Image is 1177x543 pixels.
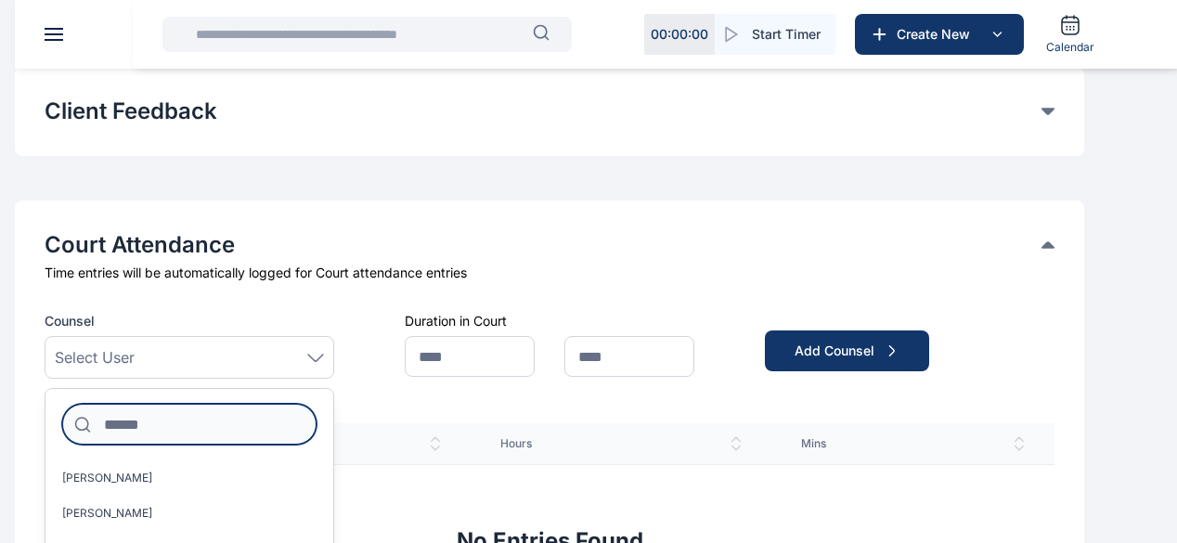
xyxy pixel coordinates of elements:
span: Calendar [1046,40,1094,55]
a: Calendar [1039,6,1102,62]
button: Add Counsel [765,330,929,371]
span: Create New [889,25,986,44]
span: Select User [55,346,135,368]
button: Start Timer [715,14,835,55]
label: Duration in Court [405,313,507,329]
span: Start Timer [752,25,821,44]
button: Create New [855,14,1024,55]
span: Counsel [45,312,95,330]
span: Mins [801,436,1025,451]
span: [PERSON_NAME] [62,506,152,521]
button: Court Attendance [45,230,1041,260]
p: 00 : 00 : 00 [651,25,708,44]
div: Client Feedback [45,97,1054,126]
span: Hours [500,436,742,451]
div: Add Counsel [795,342,899,360]
span: [PERSON_NAME] [62,471,152,485]
div: Court Attendance [45,230,1054,260]
button: Client Feedback [45,97,1041,126]
div: Time entries will be automatically logged for Court attendance entries [45,264,1054,282]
